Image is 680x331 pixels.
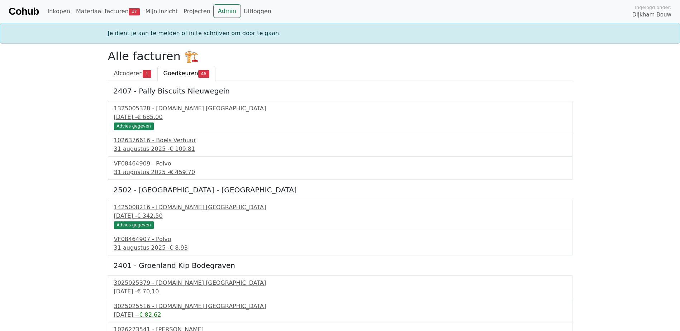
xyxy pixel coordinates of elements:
[114,235,566,244] div: VF08464907 - Polvo
[114,123,154,130] div: Advies gegeven
[114,244,566,252] div: 31 augustus 2025 -
[114,235,566,252] a: VF08464907 - Polvo31 augustus 2025 -€ 8,93
[114,221,154,229] div: Advies gegeven
[114,279,566,287] div: 3025025379 - [DOMAIN_NAME] [GEOGRAPHIC_DATA]
[137,114,162,120] span: € 685,00
[44,4,73,19] a: Inkopen
[114,104,566,129] a: 1325005328 - [DOMAIN_NAME] [GEOGRAPHIC_DATA][DATE] -€ 685,00 Advies gegeven
[157,66,215,81] a: Goedkeuren46
[9,3,39,20] a: Cohub
[114,279,566,296] a: 3025025379 - [DOMAIN_NAME] [GEOGRAPHIC_DATA][DATE] -€ 70,10
[170,244,188,251] span: € 8,93
[143,70,151,77] span: 1
[163,70,198,77] span: Goedkeuren
[632,11,671,19] span: Dijkham Bouw
[635,4,671,11] span: Ingelogd onder:
[137,311,161,318] span: -€ 82,62
[114,168,566,177] div: 31 augustus 2025 -
[114,302,566,319] a: 3025025516 - [DOMAIN_NAME] [GEOGRAPHIC_DATA][DATE] --€ 82,62
[137,288,159,295] span: € 70,10
[129,8,140,15] span: 47
[143,4,181,19] a: Mijn inzicht
[114,145,566,153] div: 31 augustus 2025 -
[241,4,274,19] a: Uitloggen
[170,169,195,176] span: € 459,70
[114,159,566,168] div: VF08464909 - Polvo
[114,104,566,113] div: 1325005328 - [DOMAIN_NAME] [GEOGRAPHIC_DATA]
[114,287,566,296] div: [DATE] -
[114,311,566,319] div: [DATE] -
[73,4,143,19] a: Materiaal facturen47
[213,4,241,18] a: Admin
[108,66,157,81] a: Afcoderen1
[114,302,566,311] div: 3025025516 - [DOMAIN_NAME] [GEOGRAPHIC_DATA]
[104,29,577,38] div: Je dient je aan te melden of in te schrijven om door te gaan.
[198,70,209,77] span: 46
[114,203,566,228] a: 1425008216 - [DOMAIN_NAME] [GEOGRAPHIC_DATA][DATE] -€ 342,50 Advies gegeven
[114,87,567,95] h5: 2407 - Pally Biscuits Nieuwegein
[114,203,566,212] div: 1425008216 - [DOMAIN_NAME] [GEOGRAPHIC_DATA]
[114,136,566,153] a: 1026376616 - Boels Verhuur31 augustus 2025 -€ 109,81
[114,113,566,121] div: [DATE] -
[114,212,566,220] div: [DATE] -
[114,70,143,77] span: Afcoderen
[114,159,566,177] a: VF08464909 - Polvo31 augustus 2025 -€ 459,70
[108,49,572,63] h2: Alle facturen 🏗️
[137,212,162,219] span: € 342,50
[181,4,213,19] a: Projecten
[170,145,195,152] span: € 109,81
[114,261,567,270] h5: 2401 - Groenland Kip Bodegraven
[114,186,567,194] h5: 2502 - [GEOGRAPHIC_DATA] - [GEOGRAPHIC_DATA]
[114,136,566,145] div: 1026376616 - Boels Verhuur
